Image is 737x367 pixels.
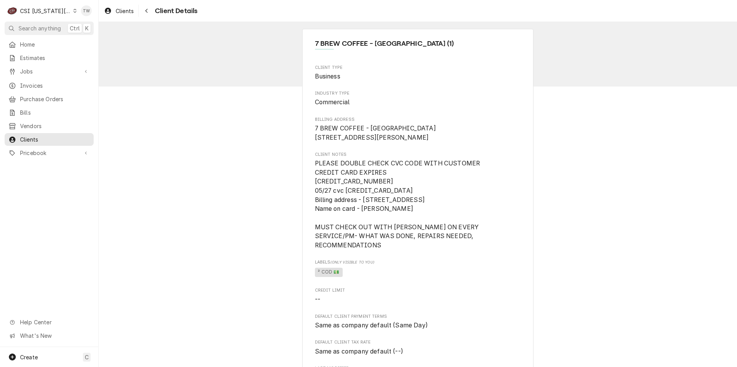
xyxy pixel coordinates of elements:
[315,73,340,80] span: Business
[315,124,521,142] span: Billing Address
[5,22,94,35] button: Search anythingCtrlK
[5,147,94,159] a: Go to Pricebook
[20,54,90,62] span: Estimates
[315,125,436,141] span: 7 BREW COFFEE - [GEOGRAPHIC_DATA] [STREET_ADDRESS][PERSON_NAME]
[315,314,521,330] div: Default Client Payment Terms
[85,24,89,32] span: K
[140,5,153,17] button: Navigate back
[315,259,521,265] span: Labels
[7,5,18,16] div: C
[315,339,521,345] span: Default Client Tax Rate
[81,5,92,16] div: Tori Warrick's Avatar
[330,260,374,264] span: (Only Visible to You)
[315,295,521,304] span: Credit Limit
[315,38,521,55] div: Client Information
[5,52,94,64] a: Estimates
[19,24,61,32] span: Search anything
[315,117,521,123] span: Billing Address
[5,93,94,105] a: Purchase Orders
[20,318,89,326] span: Help Center
[20,149,78,157] span: Pricebook
[315,117,521,142] div: Billing Address
[315,90,521,107] div: Industry Type
[315,314,521,320] span: Default Client Payment Terms
[5,106,94,119] a: Bills
[20,108,90,117] span: Bills
[315,322,428,329] span: Same as company default (Same Day)
[315,267,521,278] span: [object Object]
[5,316,94,329] a: Go to Help Center
[315,339,521,356] div: Default Client Tax Rate
[5,65,94,78] a: Go to Jobs
[315,296,320,303] span: --
[315,65,521,81] div: Client Type
[20,354,38,360] span: Create
[20,95,90,103] span: Purchase Orders
[7,5,18,16] div: CSI Kansas City's Avatar
[5,133,94,146] a: Clients
[315,347,521,356] span: Default Client Tax Rate
[5,79,94,92] a: Invoices
[20,135,90,143] span: Clients
[315,38,521,49] span: Name
[315,152,521,250] div: Client Notes
[20,332,89,340] span: What's New
[315,287,521,304] div: Credit Limit
[315,72,521,81] span: Client Type
[81,5,92,16] div: TW
[5,329,94,342] a: Go to What's New
[315,65,521,71] span: Client Type
[315,90,521,97] span: Industry Type
[315,321,521,330] span: Default Client Payment Terms
[153,6,197,16] span: Client Details
[315,268,343,277] span: ² COD 💵
[20,67,78,75] span: Jobs
[20,122,90,130] span: Vendors
[315,152,521,158] span: Client Notes
[85,353,89,361] span: C
[70,24,80,32] span: Ctrl
[315,159,521,250] span: Client Notes
[315,259,521,278] div: [object Object]
[315,98,521,107] span: Industry Type
[315,287,521,294] span: Credit Limit
[101,5,137,17] a: Clients
[116,7,134,15] span: Clients
[20,82,90,90] span: Invoices
[5,120,94,132] a: Vendors
[20,7,71,15] div: CSI [US_STATE][GEOGRAPHIC_DATA]
[315,160,481,249] span: PLEASE DOUBLE CHECK CVC CODE WITH CUSTOMER CREDIT CARD EXPIRES [CREDIT_CARD_NUMBER] 05/27 cvc [CR...
[315,348,403,355] span: Same as company default (--)
[5,38,94,51] a: Home
[315,98,350,106] span: Commercial
[20,40,90,48] span: Home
